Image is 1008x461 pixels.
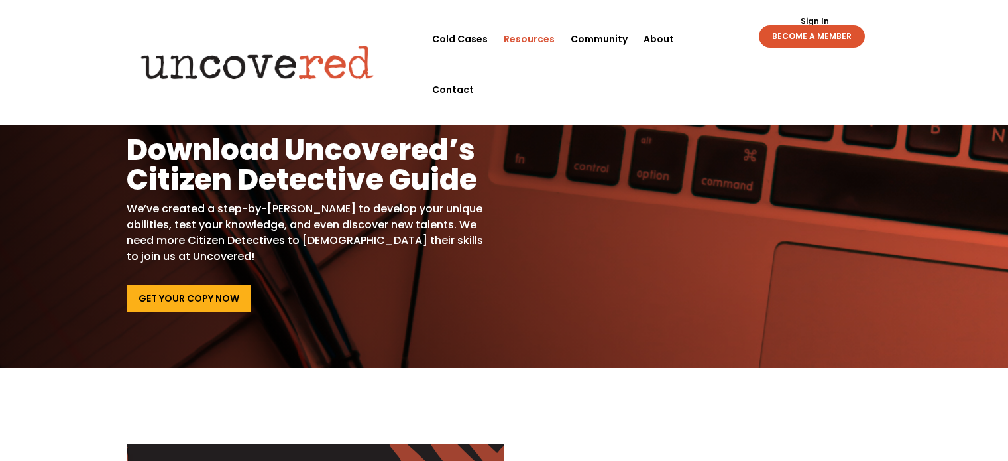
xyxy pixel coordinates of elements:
a: Contact [432,64,474,115]
a: Community [571,14,628,64]
a: Cold Cases [432,14,488,64]
h1: Download Uncovered’s Citizen Detective Guide [127,135,484,201]
a: About [644,14,674,64]
a: BECOME A MEMBER [759,25,865,48]
img: Uncovered logo [130,36,385,88]
a: Resources [504,14,555,64]
a: Get Your Copy Now [127,285,251,312]
p: We’ve created a step-by-[PERSON_NAME] to develop your unique abilities, test your knowledge, and ... [127,201,484,265]
a: Sign In [793,17,836,25]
